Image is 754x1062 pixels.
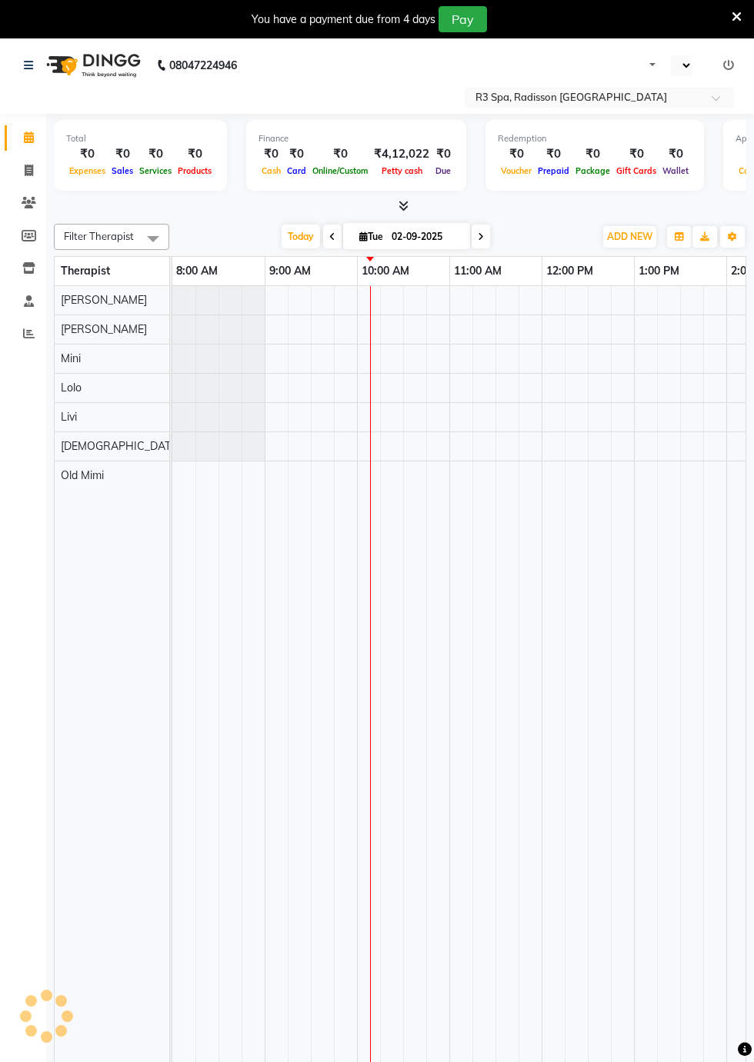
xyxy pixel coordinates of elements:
[498,132,692,145] div: Redemption
[61,351,81,365] span: Mini
[284,145,309,163] div: ₹0
[61,410,77,424] span: Livi
[535,145,572,163] div: ₹0
[136,165,175,176] span: Services
[613,165,659,176] span: Gift Cards
[61,381,82,395] span: Lolo
[265,260,315,282] a: 9:00 AM
[450,260,505,282] a: 11:00 AM
[635,260,683,282] a: 1:00 PM
[603,226,656,248] button: ADD NEW
[64,230,134,242] span: Filter Therapist
[572,165,613,176] span: Package
[108,145,136,163] div: ₹0
[659,145,692,163] div: ₹0
[542,260,597,282] a: 12:00 PM
[108,165,136,176] span: Sales
[432,165,454,176] span: Due
[607,231,652,242] span: ADD NEW
[498,145,535,163] div: ₹0
[309,145,371,163] div: ₹0
[66,145,108,163] div: ₹0
[169,44,237,87] b: 08047224946
[136,145,175,163] div: ₹0
[61,468,104,482] span: Old Mimi
[659,165,692,176] span: Wallet
[252,12,435,28] div: You have a payment due from 4 days
[175,165,215,176] span: Products
[439,6,487,32] button: Pay
[39,44,145,87] img: logo
[61,322,147,336] span: [PERSON_NAME]
[172,260,222,282] a: 8:00 AM
[613,145,659,163] div: ₹0
[355,231,387,242] span: Tue
[379,165,425,176] span: Petty cash
[282,225,320,248] span: Today
[259,145,284,163] div: ₹0
[66,132,215,145] div: Total
[309,165,371,176] span: Online/Custom
[432,145,454,163] div: ₹0
[572,145,613,163] div: ₹0
[259,132,454,145] div: Finance
[61,439,181,453] span: [DEMOGRAPHIC_DATA]
[387,225,464,248] input: 2025-09-02
[535,165,572,176] span: Prepaid
[371,145,432,163] div: ₹4,12,022
[61,264,110,278] span: Therapist
[61,293,147,307] span: [PERSON_NAME]
[175,145,215,163] div: ₹0
[259,165,284,176] span: Cash
[498,165,535,176] span: Voucher
[66,165,108,176] span: Expenses
[284,165,309,176] span: Card
[358,260,413,282] a: 10:00 AM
